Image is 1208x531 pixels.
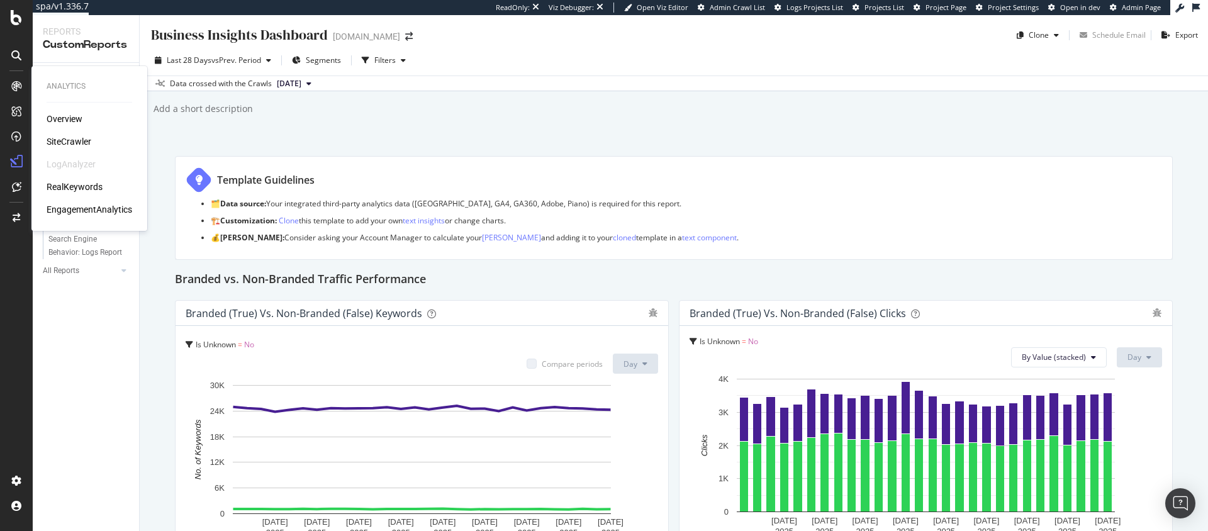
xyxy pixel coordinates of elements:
[648,308,658,317] div: bug
[150,25,328,45] div: Business Insights Dashboard
[786,3,843,12] span: Logs Projects List
[1095,515,1121,525] text: [DATE]
[853,515,878,525] text: [DATE]
[710,3,765,12] span: Admin Crawl List
[1022,352,1086,362] span: By Value (stacked)
[613,354,658,374] button: Day
[624,3,688,13] a: Open Viz Editor
[598,517,624,527] text: [DATE]
[210,432,225,442] text: 18K
[430,517,456,527] text: [DATE]
[926,3,966,12] span: Project Page
[388,517,414,527] text: [DATE]
[700,434,709,456] text: Clicks
[1127,352,1141,362] span: Day
[1029,30,1049,40] div: Clone
[215,484,225,493] text: 6K
[700,336,740,347] span: Is Unknown
[196,339,236,350] span: Is Unknown
[976,3,1039,13] a: Project Settings
[211,198,1162,209] p: 🗂️ Your integrated third-party analytics data ([GEOGRAPHIC_DATA], GA4, GA360, Adobe, Piano) is re...
[1092,30,1146,40] div: Schedule Email
[1054,515,1080,525] text: [DATE]
[775,3,843,13] a: Logs Projects List
[43,264,79,277] div: All Reports
[719,440,729,450] text: 2K
[1156,25,1198,45] button: Export
[973,515,999,525] text: [DATE]
[47,135,91,148] a: SiteCrawler
[304,517,330,527] text: [DATE]
[624,359,637,369] span: Day
[472,517,498,527] text: [DATE]
[47,81,132,92] div: Analytics
[812,515,837,525] text: [DATE]
[771,515,797,525] text: [DATE]
[238,339,242,350] span: =
[220,509,225,518] text: 0
[210,406,225,416] text: 24K
[914,3,966,13] a: Project Page
[613,232,636,243] a: cloned
[262,517,288,527] text: [DATE]
[719,407,729,416] text: 3K
[152,103,253,115] div: Add a short description
[170,78,272,89] div: Data crossed with the Crawls
[47,113,82,125] a: Overview
[220,215,277,226] strong: Customization:
[514,517,540,527] text: [DATE]
[244,339,254,350] span: No
[1060,3,1100,12] span: Open in dev
[47,181,103,193] a: RealKeywords
[1014,515,1040,525] text: [DATE]
[719,474,729,483] text: 1K
[47,158,96,170] div: LogAnalyzer
[690,307,906,320] div: Branded (true) vs. Non-Branded (false) Clicks
[220,232,284,243] strong: [PERSON_NAME]:
[482,232,541,243] a: [PERSON_NAME]
[748,336,758,347] span: No
[48,233,123,259] div: Search Engine Behavior: Logs Report
[1011,347,1107,367] button: By Value (stacked)
[167,55,211,65] span: Last 28 Days
[346,517,372,527] text: [DATE]
[272,76,316,91] button: [DATE]
[357,50,411,70] button: Filters
[1165,488,1195,518] div: Open Intercom Messenger
[210,458,225,467] text: 12K
[1048,3,1100,13] a: Open in dev
[43,264,118,277] a: All Reports
[220,198,266,209] strong: Data source:
[333,30,400,43] div: [DOMAIN_NAME]
[217,173,315,187] div: Template Guidelines
[1122,3,1161,12] span: Admin Page
[175,270,1173,290] div: Branded vs. Non-Branded Traffic Performance
[542,359,603,369] div: Compare periods
[150,50,276,70] button: Last 28 DaysvsPrev. Period
[405,32,413,41] div: arrow-right-arrow-left
[1117,347,1162,367] button: Day
[211,215,1162,226] p: 🏗️ this template to add your own or change charts.
[186,307,422,320] div: Branded (true) vs. Non-Branded (false) Keywords
[47,203,132,216] a: EngagementAnalytics
[637,3,688,12] span: Open Viz Editor
[43,38,129,52] div: CustomReports
[1110,3,1161,13] a: Admin Page
[893,515,919,525] text: [DATE]
[43,25,129,38] div: Reports
[698,3,765,13] a: Admin Crawl List
[211,232,1162,243] p: 💰 Consider asking your Account Manager to calculate your and adding it to your template in a .
[556,517,581,527] text: [DATE]
[403,215,445,226] a: text insights
[175,270,426,290] h2: Branded vs. Non-Branded Traffic Performance
[210,381,225,390] text: 30K
[175,156,1173,260] div: Template Guidelines 🗂️Data source:Your integrated third-party analytics data ([GEOGRAPHIC_DATA], ...
[724,507,729,517] text: 0
[549,3,594,13] div: Viz Debugger:
[193,420,203,480] text: No. of Keywords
